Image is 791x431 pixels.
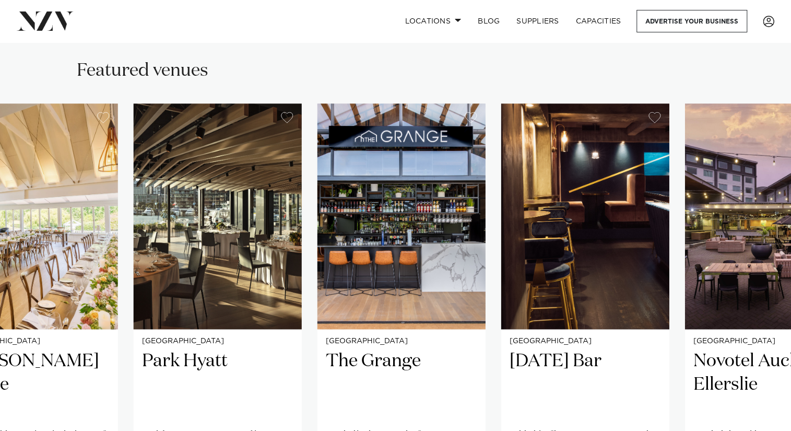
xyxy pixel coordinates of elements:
[77,59,208,83] h2: Featured venues
[510,350,661,420] h2: [DATE] Bar
[326,337,477,345] small: [GEOGRAPHIC_DATA]
[508,10,567,32] a: SUPPLIERS
[326,350,477,420] h2: The Grange
[396,10,469,32] a: Locations
[17,11,74,30] img: nzv-logo.png
[568,10,630,32] a: Capacities
[469,10,508,32] a: BLOG
[636,10,747,32] a: Advertise your business
[510,337,661,345] small: [GEOGRAPHIC_DATA]
[142,350,293,420] h2: Park Hyatt
[142,337,293,345] small: [GEOGRAPHIC_DATA]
